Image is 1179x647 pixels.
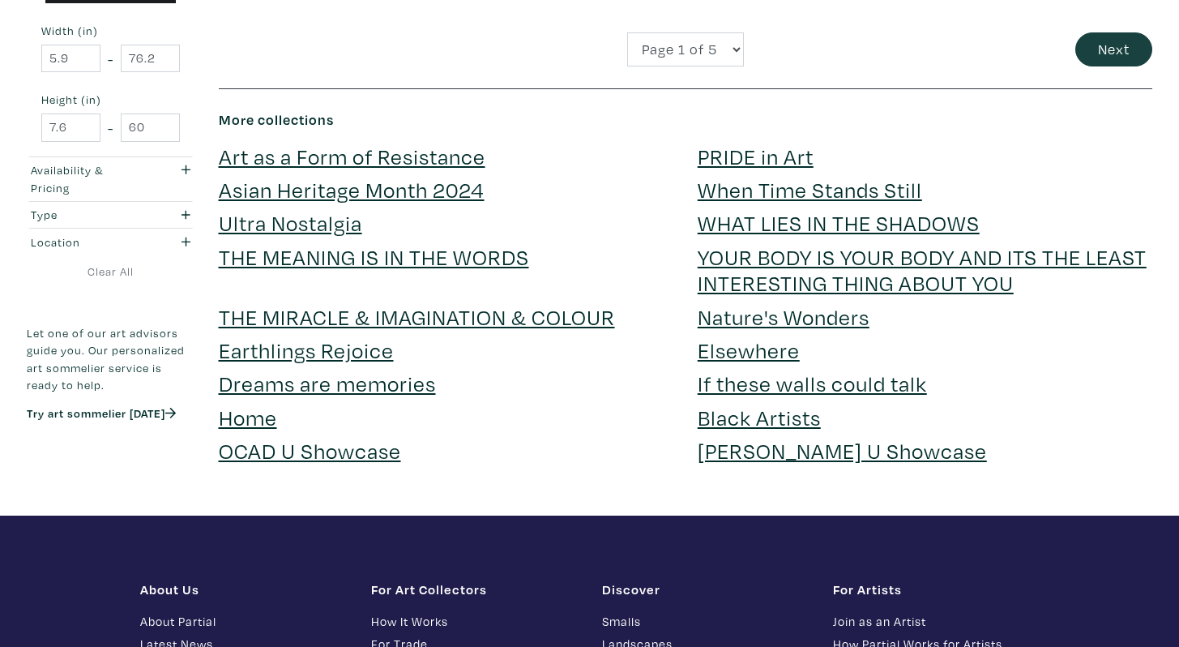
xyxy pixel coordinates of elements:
div: Location [31,233,145,251]
a: Dreams are memories [219,369,436,397]
a: Try art sommelier [DATE] [27,405,176,421]
small: Height (in) [41,94,180,105]
button: Availability & Pricing [27,156,194,200]
a: Elsewhere [698,336,800,364]
a: When Time Stands Still [698,175,922,204]
h1: Discover [602,581,809,598]
a: Join as an Artist [833,612,1040,631]
a: If these walls could talk [698,369,927,397]
div: Type [31,206,145,224]
a: OCAD U Showcase [219,436,401,465]
h1: About Us [140,581,347,598]
p: Let one of our art advisors guide you. Our personalized art sommelier service is ready to help. [27,323,194,393]
button: Next [1075,32,1152,67]
a: Smalls [602,612,809,631]
div: Availability & Pricing [31,161,145,196]
a: Ultra Nostalgia [219,208,362,237]
h1: For Art Collectors [371,581,578,598]
a: About Partial [140,612,347,631]
iframe: Customer reviews powered by Trustpilot [27,438,194,472]
small: Width (in) [41,25,180,36]
span: - [108,116,113,138]
a: How It Works [371,612,578,631]
a: Art as a Form of Resistance [219,142,485,170]
h6: More collections [219,111,1153,129]
h1: For Artists [833,581,1040,598]
a: Nature's Wonders [698,302,869,331]
a: Earthlings Rejoice [219,336,394,364]
button: Location [27,229,194,255]
a: [PERSON_NAME] U Showcase [698,436,987,465]
a: Asian Heritage Month 2024 [219,175,485,204]
a: Clear All [27,262,194,280]
a: YOUR BODY IS YOUR BODY AND ITS THE LEAST INTERESTING THING ABOUT YOU [698,242,1147,297]
a: THE MIRACLE & IMAGINATION & COLOUR [219,302,615,331]
button: Type [27,201,194,228]
a: PRIDE in Art [698,142,814,170]
a: THE MEANING IS IN THE WORDS [219,242,529,271]
a: Black Artists [698,403,821,431]
a: WHAT LIES IN THE SHADOWS [698,208,980,237]
a: Home [219,403,277,431]
span: - [108,47,113,69]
